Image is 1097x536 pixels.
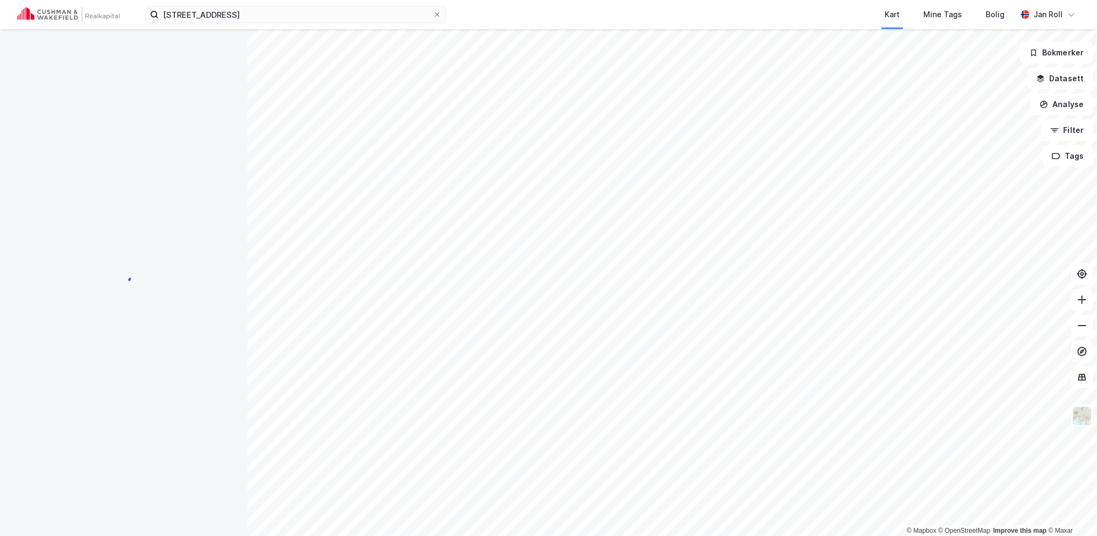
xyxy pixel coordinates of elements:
img: cushman-wakefield-realkapital-logo.202ea83816669bd177139c58696a8fa1.svg [17,7,119,22]
button: Bokmerker [1020,42,1093,64]
div: Bolig [986,8,1005,21]
iframe: Chat Widget [1043,484,1097,536]
div: Jan Roll [1034,8,1063,21]
img: Z [1072,406,1092,426]
button: Filter [1041,119,1093,141]
div: Kontrollprogram for chat [1043,484,1097,536]
a: OpenStreetMap [938,527,991,534]
button: Datasett [1027,68,1093,89]
a: Mapbox [907,527,936,534]
img: spinner.a6d8c91a73a9ac5275cf975e30b51cfb.svg [115,267,132,285]
div: Mine Tags [923,8,962,21]
button: Analyse [1030,94,1093,115]
button: Tags [1043,145,1093,167]
a: Improve this map [993,527,1046,534]
input: Søk på adresse, matrikkel, gårdeiere, leietakere eller personer [159,6,433,23]
div: Kart [885,8,900,21]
